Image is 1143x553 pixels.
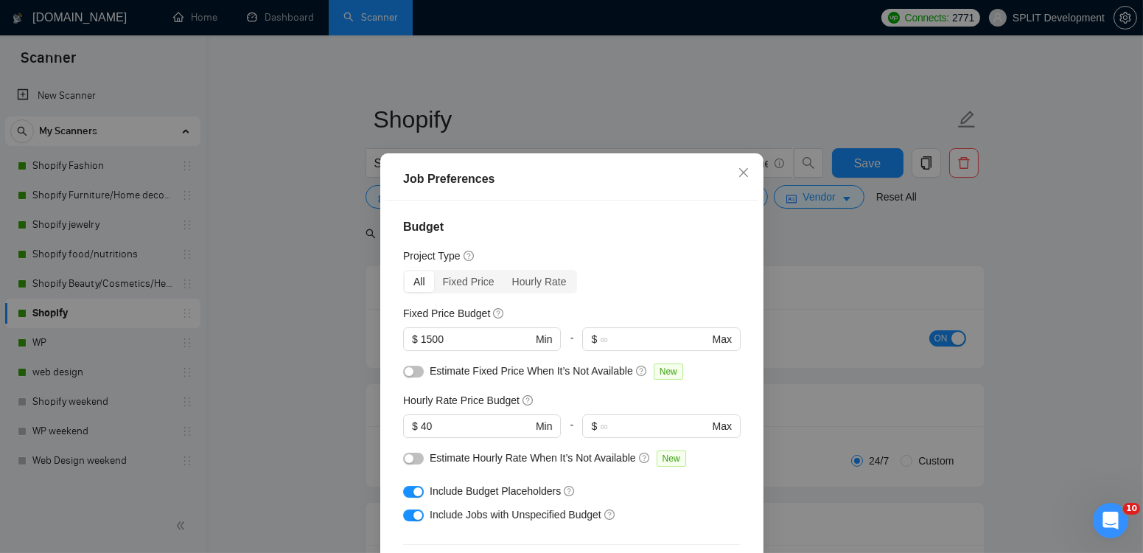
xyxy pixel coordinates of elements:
span: question-circle [635,365,647,377]
span: Estimate Hourly Rate When It’s Not Available [430,452,636,464]
span: close [738,167,749,178]
h5: Hourly Rate Price Budget [403,392,520,408]
iframe: Intercom live chat [1093,503,1128,538]
span: New [656,451,685,467]
h4: Budget [403,218,741,236]
span: $ [412,418,418,434]
div: Job Preferences [403,170,741,188]
div: Hourly Rate [503,271,575,292]
span: $ [591,331,597,347]
div: - [561,414,582,450]
span: Include Budget Placeholders [430,485,561,497]
div: All [405,271,434,292]
input: 0 [420,418,532,434]
button: Close [724,153,763,193]
span: question-circle [564,485,576,497]
h5: Fixed Price Budget [403,305,490,321]
h5: Project Type [403,248,461,264]
span: 10 [1123,503,1140,515]
span: question-circle [463,250,475,262]
span: New [653,364,682,380]
span: question-circle [638,452,650,464]
span: question-circle [493,307,505,319]
span: Estimate Fixed Price When It’s Not Available [430,365,633,377]
span: question-circle [604,509,615,521]
span: Min [535,418,552,434]
input: ∞ [600,418,709,434]
span: $ [591,418,597,434]
span: Max [712,331,731,347]
span: $ [412,331,418,347]
span: Max [712,418,731,434]
span: Min [535,331,552,347]
div: Fixed Price [433,271,503,292]
span: question-circle [522,394,534,406]
div: - [561,327,582,363]
input: 0 [420,331,532,347]
span: Include Jobs with Unspecified Budget [430,509,601,521]
input: ∞ [600,331,709,347]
